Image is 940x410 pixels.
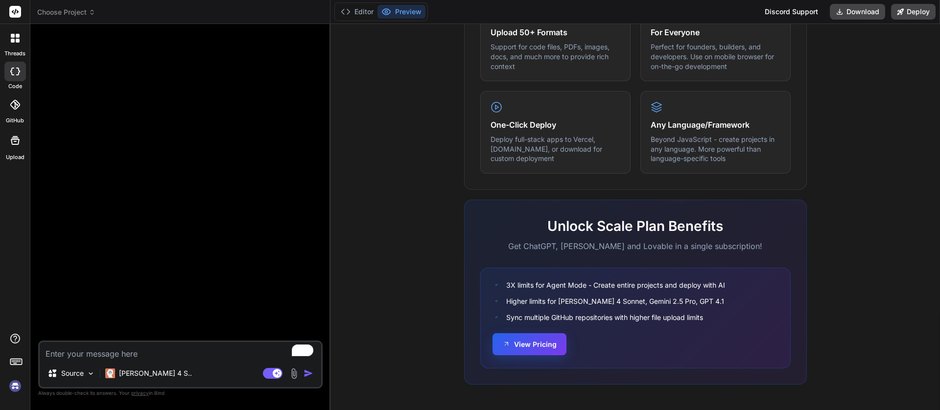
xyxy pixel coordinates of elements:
p: [PERSON_NAME] 4 S.. [119,368,192,378]
button: View Pricing [493,333,566,355]
label: GitHub [6,116,24,125]
h4: Any Language/Framework [651,119,780,131]
span: Higher limits for [PERSON_NAME] 4 Sonnet, Gemini 2.5 Pro, GPT 4.1 [506,296,724,306]
p: Support for code files, PDFs, images, docs, and much more to provide rich context [491,42,620,71]
textarea: To enrich screen reader interactions, please activate Accessibility in Grammarly extension settings [40,342,321,360]
span: Sync multiple GitHub repositories with higher file upload limits [506,312,703,322]
span: Choose Project [37,7,95,17]
label: threads [4,49,25,58]
span: 3X limits for Agent Mode - Create entire projects and deploy with AI [506,280,725,290]
h2: Unlock Scale Plan Benefits [480,216,791,236]
h4: For Everyone [651,26,780,38]
button: Deploy [891,4,936,20]
p: Get ChatGPT, [PERSON_NAME] and Lovable in a single subscription! [480,240,791,252]
img: signin [7,378,23,394]
button: Download [830,4,885,20]
label: Upload [6,153,24,161]
img: Pick Models [87,369,95,378]
span: privacy [131,390,149,396]
p: Beyond JavaScript - create projects in any language. More powerful than language-specific tools [651,135,780,163]
p: Perfect for founders, builders, and developers. Use on mobile browser for on-the-go development [651,42,780,71]
img: attachment [288,368,300,379]
button: Editor [337,5,377,19]
img: Claude 4 Sonnet [105,368,115,378]
label: code [8,82,22,91]
p: Source [61,368,84,378]
h4: Upload 50+ Formats [491,26,620,38]
button: Preview [377,5,425,19]
p: Deploy full-stack apps to Vercel, [DOMAIN_NAME], or download for custom deployment [491,135,620,163]
h4: One-Click Deploy [491,119,620,131]
img: icon [304,368,313,378]
div: Discord Support [759,4,824,20]
p: Always double-check its answers. Your in Bind [38,388,323,398]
